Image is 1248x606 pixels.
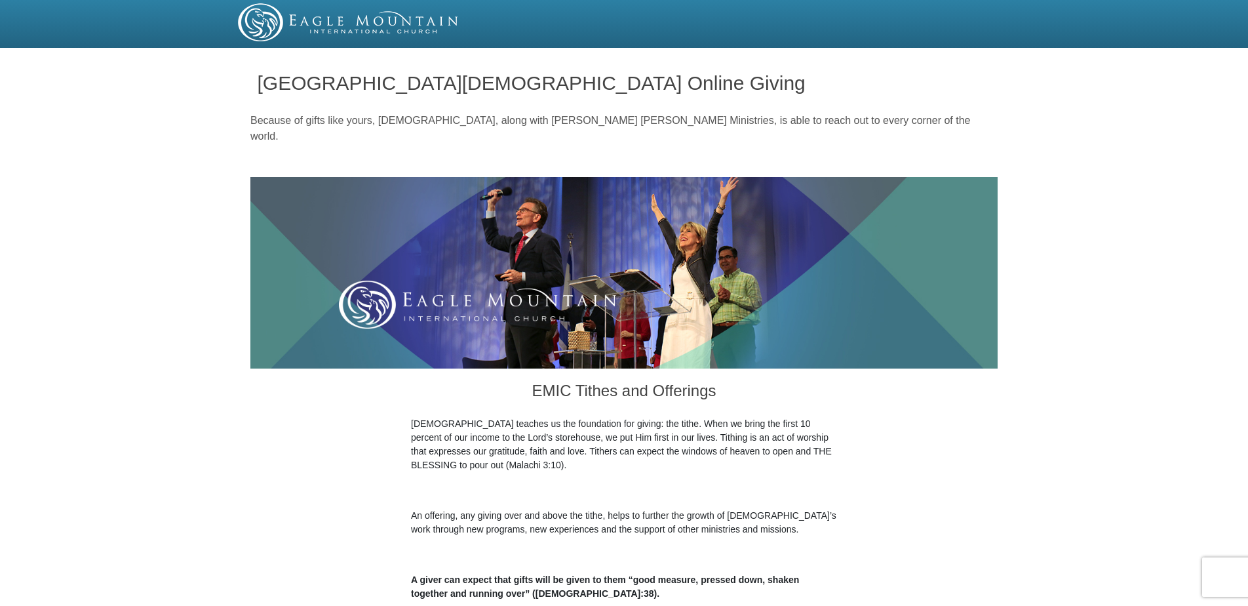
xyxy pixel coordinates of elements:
p: An offering, any giving over and above the tithe, helps to further the growth of [DEMOGRAPHIC_DAT... [411,509,837,536]
h3: EMIC Tithes and Offerings [411,369,837,417]
h1: [GEOGRAPHIC_DATA][DEMOGRAPHIC_DATA] Online Giving [258,72,991,94]
img: EMIC [238,3,459,41]
p: Because of gifts like yours, [DEMOGRAPHIC_DATA], along with [PERSON_NAME] [PERSON_NAME] Ministrie... [250,113,998,144]
b: A giver can expect that gifts will be given to them “good measure, pressed down, shaken together ... [411,575,799,599]
p: [DEMOGRAPHIC_DATA] teaches us the foundation for giving: the tithe. When we bring the first 10 pe... [411,417,837,472]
